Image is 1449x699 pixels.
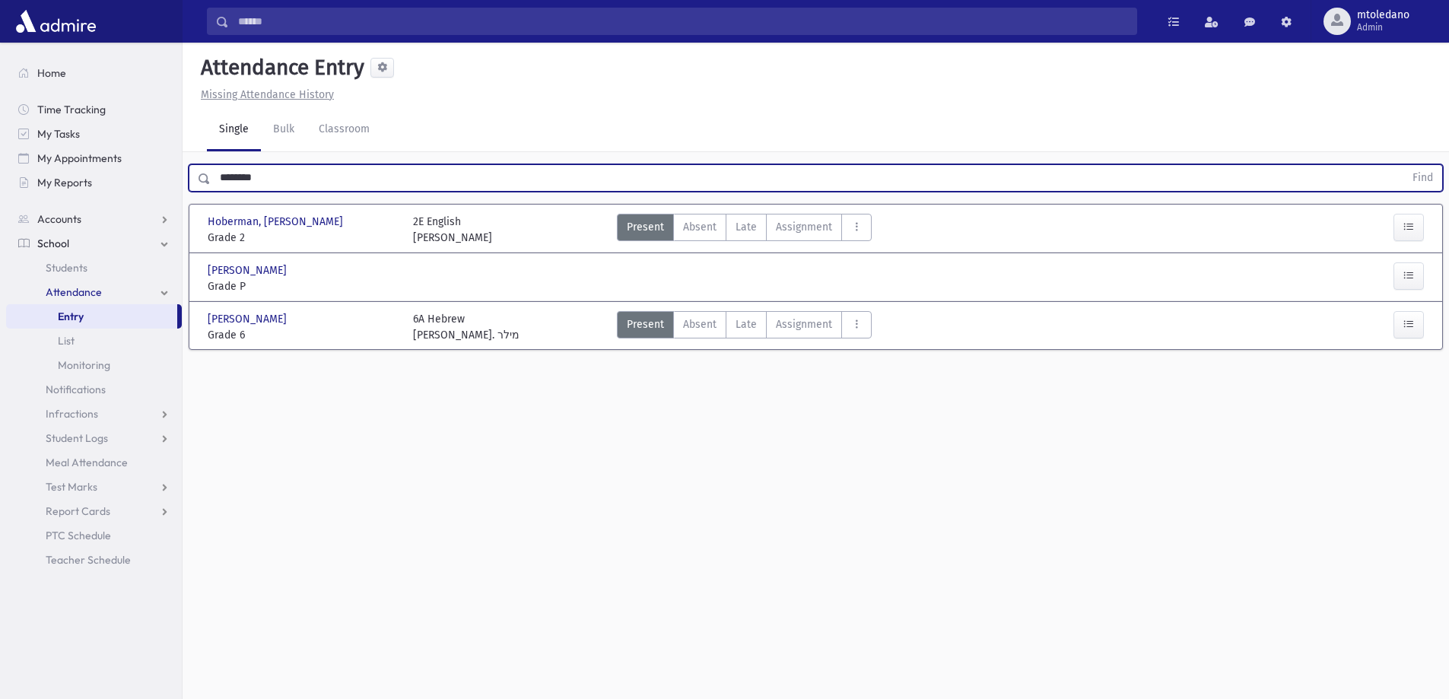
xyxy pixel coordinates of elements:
span: Hoberman, [PERSON_NAME] [208,214,346,230]
span: [PERSON_NAME] [208,311,290,327]
span: Grade 6 [208,327,398,343]
span: Absent [683,219,717,235]
a: Entry [6,304,177,329]
a: Test Marks [6,475,182,499]
a: Bulk [261,109,307,151]
a: Teacher Schedule [6,548,182,572]
span: Monitoring [58,358,110,372]
input: Search [229,8,1136,35]
span: Infractions [46,407,98,421]
span: Report Cards [46,504,110,518]
span: mtoledano [1357,9,1409,21]
a: Infractions [6,402,182,426]
span: My Appointments [37,151,122,165]
a: List [6,329,182,353]
a: School [6,231,182,256]
a: Meal Attendance [6,450,182,475]
a: Accounts [6,207,182,231]
span: Assignment [776,219,832,235]
a: Classroom [307,109,382,151]
a: My Tasks [6,122,182,146]
div: AttTypes [617,311,872,343]
span: Entry [58,310,84,323]
span: Student Logs [46,431,108,445]
span: My Reports [37,176,92,189]
div: 2E English [PERSON_NAME] [413,214,492,246]
span: Students [46,261,87,275]
span: Assignment [776,316,832,332]
span: Accounts [37,212,81,226]
span: Meal Attendance [46,456,128,469]
a: Report Cards [6,499,182,523]
a: My Reports [6,170,182,195]
div: 6A Hebrew [PERSON_NAME]. מילר [413,311,520,343]
img: AdmirePro [12,6,100,37]
span: Time Tracking [37,103,106,116]
span: My Tasks [37,127,80,141]
a: Home [6,61,182,85]
u: Missing Attendance History [201,88,334,101]
a: Missing Attendance History [195,88,334,101]
span: Late [736,316,757,332]
span: Grade P [208,278,398,294]
span: Late [736,219,757,235]
span: Teacher Schedule [46,553,131,567]
a: Monitoring [6,353,182,377]
span: Home [37,66,66,80]
a: Attendance [6,280,182,304]
a: Single [207,109,261,151]
span: Absent [683,316,717,332]
a: Notifications [6,377,182,402]
span: Notifications [46,383,106,396]
span: Present [627,316,664,332]
span: School [37,237,69,250]
span: PTC Schedule [46,529,111,542]
a: Student Logs [6,426,182,450]
span: [PERSON_NAME] [208,262,290,278]
span: Attendance [46,285,102,299]
a: PTC Schedule [6,523,182,548]
h5: Attendance Entry [195,55,364,81]
span: List [58,334,75,348]
span: Present [627,219,664,235]
span: Test Marks [46,480,97,494]
a: Students [6,256,182,280]
span: Grade 2 [208,230,398,246]
a: Time Tracking [6,97,182,122]
a: My Appointments [6,146,182,170]
button: Find [1403,165,1442,191]
div: AttTypes [617,214,872,246]
span: Admin [1357,21,1409,33]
